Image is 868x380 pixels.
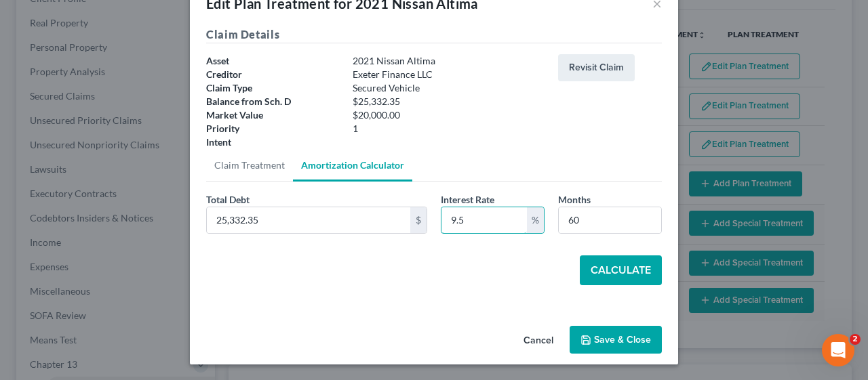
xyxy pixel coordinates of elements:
[199,108,346,122] div: Market Value
[527,207,544,233] div: %
[441,192,494,207] label: Interest Rate
[199,68,346,81] div: Creditor
[206,149,293,182] a: Claim Treatment
[199,54,346,68] div: Asset
[206,192,250,207] label: Total Debt
[559,207,661,233] input: 60
[513,327,564,354] button: Cancel
[346,81,551,95] div: Secured Vehicle
[199,81,346,95] div: Claim Type
[199,95,346,108] div: Balance from Sch. D
[346,68,551,81] div: Exeter Finance LLC
[822,334,854,366] iframe: Intercom live chat
[199,135,346,149] div: Intent
[580,255,662,285] button: Calculate
[293,149,412,182] a: Amortization Calculator
[346,95,551,108] div: $25,332.35
[346,122,551,135] div: 1
[570,326,662,354] button: Save & Close
[346,108,551,122] div: $20,000.00
[558,192,591,207] label: Months
[199,122,346,135] div: Priority
[850,334,861,345] span: 2
[206,26,662,43] h5: Claim Details
[441,207,527,233] input: 5
[558,54,635,81] button: Revisit Claim
[207,207,410,233] input: 10,000.00
[346,54,551,68] div: 2021 Nissan Altima
[410,207,427,233] div: $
